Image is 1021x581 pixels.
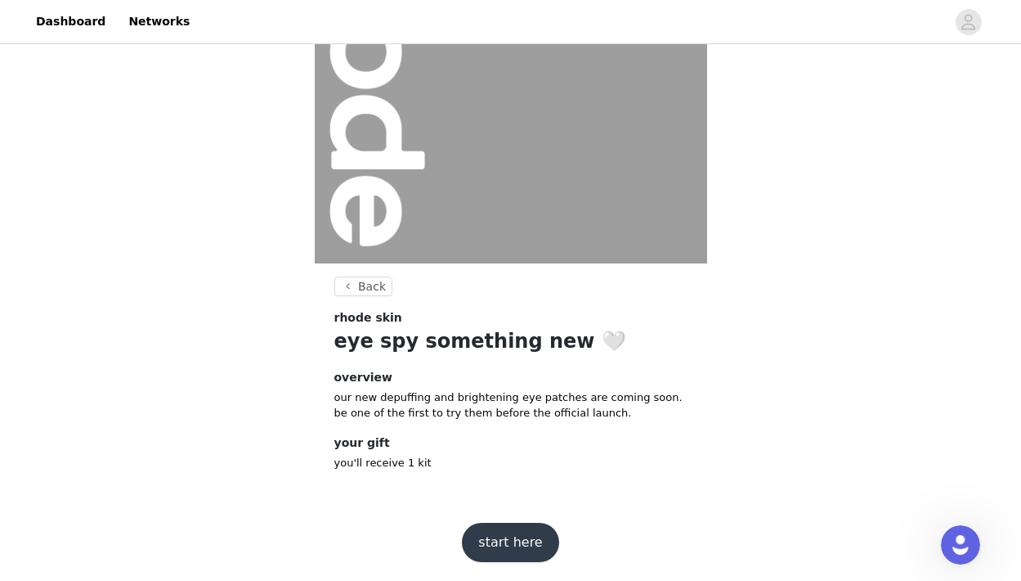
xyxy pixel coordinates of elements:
[334,390,687,421] p: our new depuffing and brightening eye patches are coming soon. be one of the first to try them be...
[26,3,115,40] a: Dashboard
[334,277,393,296] button: Back
[941,525,980,565] iframe: Intercom live chat
[119,3,199,40] a: Networks
[462,523,558,562] button: start here
[334,327,687,356] h1: eye spy something new 🤍
[334,455,687,471] p: you'll receive 1 kit
[334,435,687,452] h4: your gift
[334,309,402,327] span: rhode skin
[334,369,687,386] h4: overview
[961,9,976,35] div: avatar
